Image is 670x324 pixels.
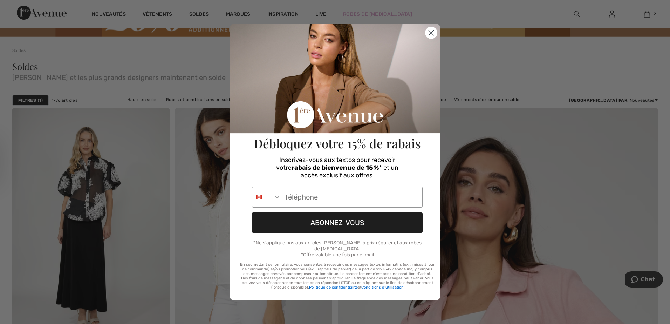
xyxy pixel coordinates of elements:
input: Téléphone [281,187,422,207]
button: Search Countries [252,187,281,207]
span: Chat [15,5,30,11]
img: Canada [256,194,262,200]
span: Débloquez votre 15% de rabais [254,135,421,151]
span: *Ne s'applique pas aux articles [PERSON_NAME] à prix régulier et aux robes de [MEDICAL_DATA] [253,240,422,252]
span: *Offre valable une fois par e-mail [301,252,374,258]
button: ABONNEZ-VOUS [252,212,423,233]
p: En soumettant ce formulaire, vous consentez à recevoir des messages textes informatifs (ex. : mis... [240,262,435,290]
button: Close dialog [425,27,437,39]
a: Conditions d’utilisation [361,285,404,290]
span: Inscrivez-vous aux textos pour recevoir votre * et un accès exclusif aux offres. [276,156,398,179]
span: rabais de bienvenue de 15 % [292,164,379,171]
a: Politique de confidentialité [309,285,358,290]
